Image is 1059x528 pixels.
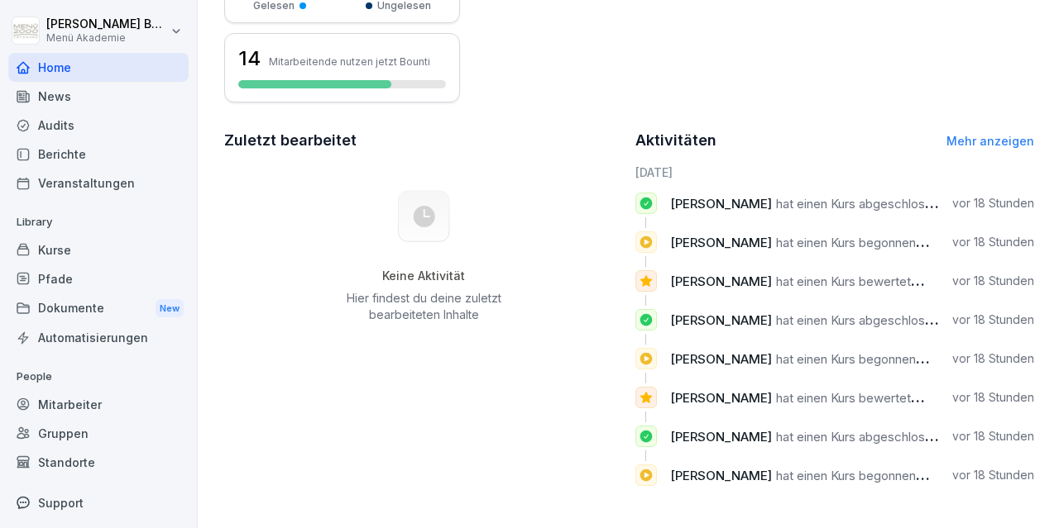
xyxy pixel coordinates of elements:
[8,111,189,140] a: Audits
[946,134,1034,148] a: Mehr anzeigen
[8,209,189,235] p: Library
[8,264,189,293] a: Pfade
[8,293,189,324] a: DokumenteNew
[8,364,189,390] p: People
[8,323,189,352] a: Automatisierungen
[670,351,772,367] span: [PERSON_NAME]
[952,467,1034,483] p: vor 18 Stunden
[8,169,189,197] a: Veranstaltungen
[670,235,772,250] span: [PERSON_NAME]
[635,129,716,152] h2: Aktivitäten
[670,390,772,406] span: [PERSON_NAME]
[952,389,1034,406] p: vor 18 Stunden
[269,55,430,68] p: Mitarbeitende nutzen jetzt Bounti
[776,196,946,212] span: hat einen Kurs abgeschlossen
[8,390,189,419] a: Mitarbeiter
[635,164,1035,181] h6: [DATE]
[670,274,772,289] span: [PERSON_NAME]
[46,32,167,44] p: Menü Akademie
[238,45,261,73] h3: 14
[670,429,772,445] span: [PERSON_NAME]
[776,351,916,367] span: hat einen Kurs begonnen
[952,273,1034,289] p: vor 18 Stunden
[776,235,916,250] span: hat einen Kurs begonnen
[8,488,189,517] div: Support
[952,312,1034,328] p: vor 18 Stunden
[776,429,946,445] span: hat einen Kurs abgeschlossen
[46,17,167,31] p: [PERSON_NAME] Buchwald
[776,312,946,328] span: hat einen Kurs abgeschlossen
[224,129,624,152] h2: Zuletzt bearbeitet
[340,290,507,323] p: Hier findest du deine zuletzt bearbeiteten Inhalte
[8,53,189,82] a: Home
[952,234,1034,250] p: vor 18 Stunden
[776,390,911,406] span: hat einen Kurs bewertet
[670,468,772,483] span: [PERSON_NAME]
[952,195,1034,212] p: vor 18 Stunden
[776,468,916,483] span: hat einen Kurs begonnen
[952,428,1034,445] p: vor 18 Stunden
[670,312,772,328] span: [PERSON_NAME]
[670,196,772,212] span: [PERSON_NAME]
[8,293,189,324] div: Dokumente
[156,299,184,318] div: New
[8,140,189,169] a: Berichte
[8,448,189,477] a: Standorte
[8,419,189,448] a: Gruppen
[8,82,189,111] a: News
[776,274,911,289] span: hat einen Kurs bewertet
[8,235,189,264] a: Kurse
[340,269,507,283] h5: Keine Aktivität
[952,350,1034,367] p: vor 18 Stunden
